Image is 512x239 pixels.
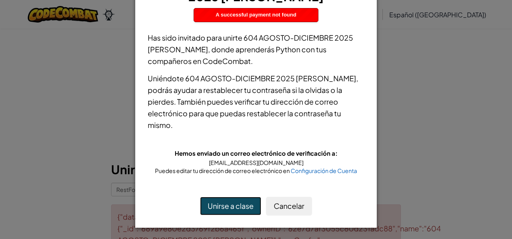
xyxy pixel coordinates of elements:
span: , [356,74,358,83]
span: Has sido invitado para unirte [148,33,244,42]
span: 604 AGOSTO-DICIEMBRE 2025 [PERSON_NAME] [148,33,353,54]
a: Configuración de Cuenta [291,167,357,174]
span: , donde aprenderás [208,45,276,54]
span: Python [276,45,300,54]
span: A successful payment not found [216,12,296,18]
span: Uniéndote [148,74,185,83]
span: 604 AGOSTO-DICIEMBRE 2025 [PERSON_NAME] [185,74,356,83]
span: Puedes editar tu dirección de correo electrónico en [155,167,291,174]
div: [EMAIL_ADDRESS][DOMAIN_NAME] [148,159,364,167]
button: Cancelar [266,197,312,215]
button: Unirse a clase [200,197,261,215]
span: podrás ayudar a restablecer tu contraseña si la olvidas o la pierdes. También puedes verificar tu... [148,85,342,130]
span: Hemos enviado un correo electrónico de verificación a: [175,149,338,157]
